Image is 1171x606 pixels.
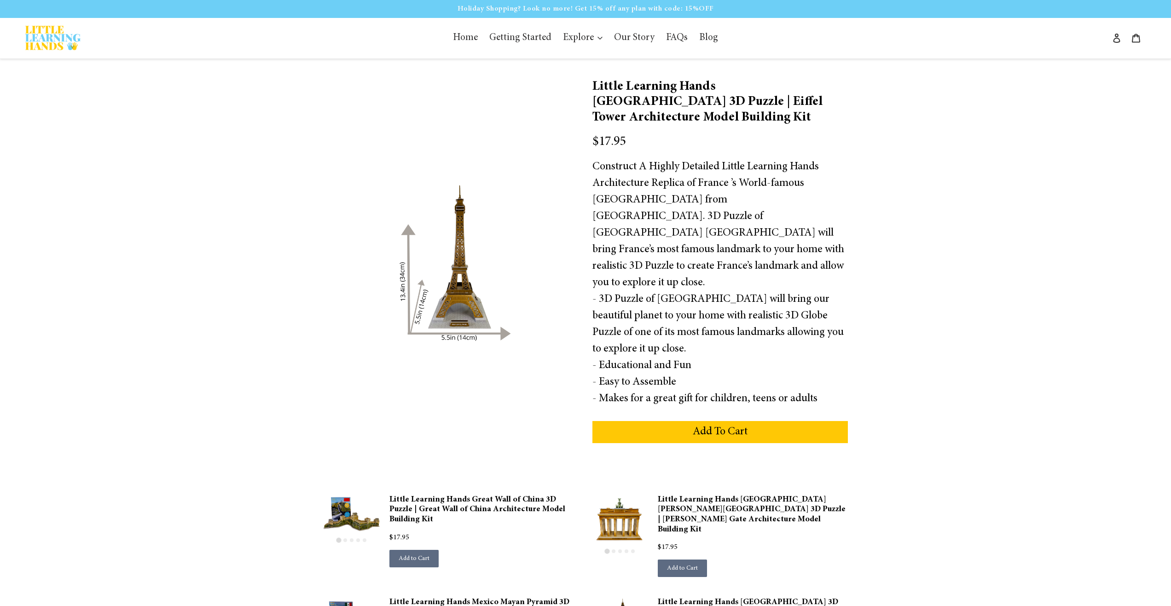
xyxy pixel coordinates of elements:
a: Our Story [609,29,659,47]
span: Getting Started [489,33,551,43]
p: Holiday Shopping? Look no more! Get 15% off any plan with code: 15%OFF [1,1,1170,17]
img: Little Learning Hands Great Wall of China 3D Puzzle | Great Wall of China Architecture Model Buil... [323,495,380,532]
h3: Little Learning Hands [GEOGRAPHIC_DATA] 3D Puzzle | Eiffel Tower Architecture Model Building Kit [592,80,848,126]
a: Blog [695,29,723,47]
button: Go to slide 1 [604,548,609,554]
div: - Educational and Fun [592,358,848,374]
button: Go to slide 4 [356,538,360,542]
span: Add to Cart [667,565,698,571]
span: Explore [563,33,594,43]
span: Blog [699,33,718,43]
a: FAQs [661,29,692,47]
button: Go to slide 3 [350,538,354,542]
img: Little Learning Hands France Eiffel Tower 3D Puzzle | Eiffel Tower Architecture Model Building Kit [323,182,579,343]
div: - Easy to Assemble [592,374,848,391]
div: $17.95 [658,542,848,553]
button: Explore [558,29,607,47]
img: Little Learning Hands Germany Brandenburg Gate 3D Puzzle | Brandenburg Gate Architecture Model Bu... [591,495,649,543]
button: Add to Cart [389,550,439,567]
div: $17.95 [389,532,580,543]
div: - Makes for a great gift for children, teens or adults [592,391,848,407]
button: Go to slide 1 [336,537,342,543]
h3: Little Learning Hands [GEOGRAPHIC_DATA] [PERSON_NAME][GEOGRAPHIC_DATA] 3D Puzzle | [PERSON_NAME] ... [658,495,848,535]
button: Add To Cart [592,421,848,443]
img: Little Learning Hands [25,26,81,50]
span: - 3D Puzzle of [GEOGRAPHIC_DATA] will bring our beautiful planet to your home with realistic 3D G... [592,294,844,355]
span: Construct A Highly Detailed Little Learning Hands Architecture Replica of France ’s World-famous ... [592,162,844,289]
span: Add to Cart [399,555,429,562]
button: Go to slide 3 [618,549,622,553]
button: Add to Cart [658,560,707,577]
span: Our Story [614,33,655,43]
a: Home [448,29,482,47]
h3: Little Learning Hands Great Wall of China 3D Puzzle | Great Wall of China Architecture Model Buil... [389,495,580,525]
span: Add To Cart [693,427,748,438]
div: $17.95 [592,133,848,152]
button: Go to slide 4 [625,549,628,553]
span: FAQs [666,33,688,43]
span: Home [453,33,478,43]
a: Getting Started [485,29,556,47]
button: Go to slide 5 [363,538,366,542]
button: Go to slide 5 [631,549,635,553]
button: Go to slide 2 [612,549,615,553]
button: Go to slide 2 [343,538,347,542]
